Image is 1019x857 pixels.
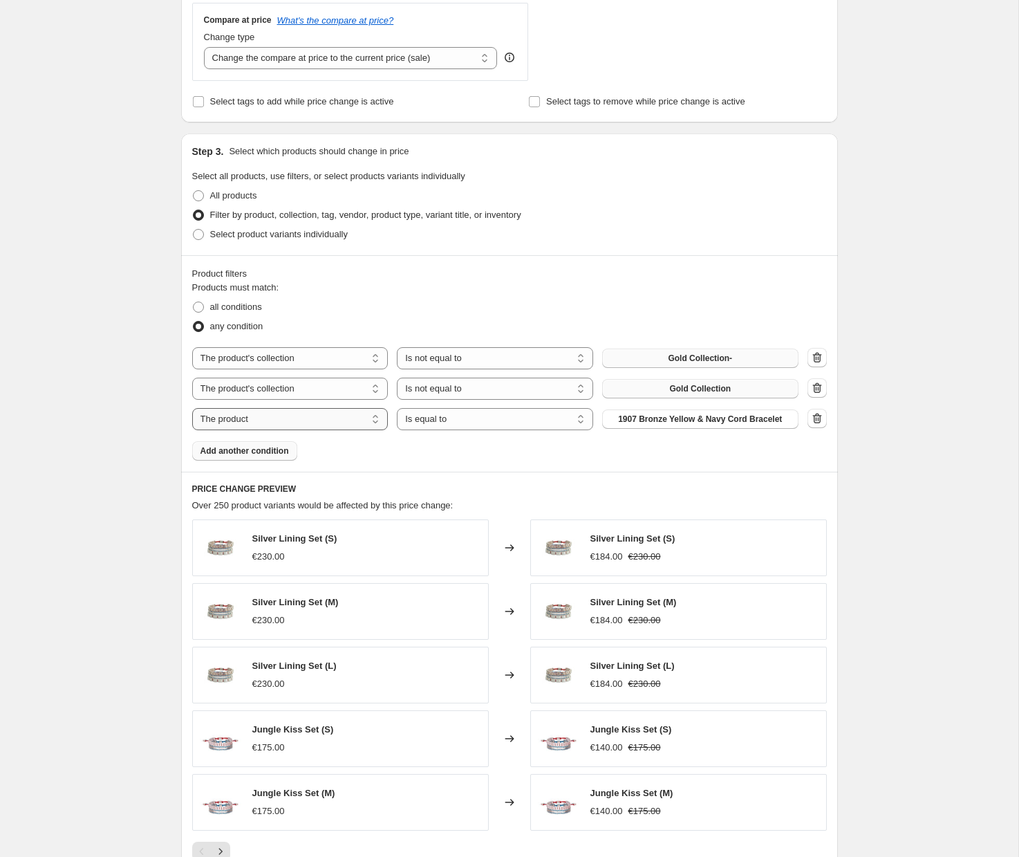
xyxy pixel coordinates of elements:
img: 32_80x.jpg [538,527,579,569]
img: 49058a989299d8a086b2d8df75db4dae_80x.jpg [200,718,241,759]
div: €140.00 [590,804,623,818]
span: Add another condition [200,445,289,457]
div: Product filters [192,267,827,281]
span: Select tags to remove while price change is active [546,96,745,107]
span: Jungle Kiss Set (S) [252,724,334,735]
span: any condition [210,321,263,331]
img: 49058a989299d8a086b2d8df75db4dae_80x.jpg [538,782,579,823]
span: Select tags to add while price change is active [210,96,394,107]
div: €184.00 [590,677,623,691]
strike: €175.00 [628,804,661,818]
div: €184.00 [590,614,623,627]
span: Silver Lining Set (S) [252,533,337,544]
button: Gold Collection- [602,349,798,368]
span: 1907 Bronze Yellow & Navy Cord Bracelet [618,414,782,425]
p: Select which products should change in price [229,145,409,158]
span: Select all products, use filters, or select products variants individually [192,171,465,181]
button: Add another condition [192,441,297,461]
span: Jungle Kiss Set (M) [590,788,673,798]
h3: Compare at price [204,15,272,26]
span: Change type [204,32,255,42]
img: 32_80x.jpg [200,591,241,632]
span: All products [210,190,257,201]
span: all conditions [210,302,262,312]
strike: €230.00 [628,614,661,627]
span: Gold Collection [669,383,731,394]
img: 49058a989299d8a086b2d8df75db4dae_80x.jpg [200,782,241,823]
div: help [503,50,516,64]
span: Filter by product, collection, tag, vendor, product type, variant title, or inventory [210,210,521,220]
span: Products must match: [192,282,279,293]
strike: €175.00 [628,741,661,755]
img: 32_80x.jpg [538,591,579,632]
span: Silver Lining Set (M) [590,597,677,607]
button: What's the compare at price? [277,15,394,26]
div: €230.00 [252,550,285,564]
div: €230.00 [252,614,285,627]
img: 32_80x.jpg [538,654,579,696]
span: Over 250 product variants would be affected by this price change: [192,500,454,510]
span: Jungle Kiss Set (S) [590,724,672,735]
span: Silver Lining Set (L) [590,661,675,671]
span: Silver Lining Set (M) [252,597,339,607]
div: €175.00 [252,741,285,755]
strike: €230.00 [628,550,661,564]
span: Select product variants individually [210,229,348,239]
div: €140.00 [590,741,623,755]
span: Silver Lining Set (S) [590,533,675,544]
h6: PRICE CHANGE PREVIEW [192,483,827,495]
img: 49058a989299d8a086b2d8df75db4dae_80x.jpg [538,718,579,759]
span: Silver Lining Set (L) [252,661,337,671]
button: 1907 Bronze Yellow & Navy Cord Bracelet [602,409,798,429]
img: 32_80x.jpg [200,654,241,696]
button: Gold Collection [602,379,798,398]
h2: Step 3. [192,145,224,158]
img: 32_80x.jpg [200,527,241,569]
span: Jungle Kiss Set (M) [252,788,335,798]
span: Gold Collection- [668,353,732,364]
div: €230.00 [252,677,285,691]
div: €184.00 [590,550,623,564]
strike: €230.00 [628,677,661,691]
div: €175.00 [252,804,285,818]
